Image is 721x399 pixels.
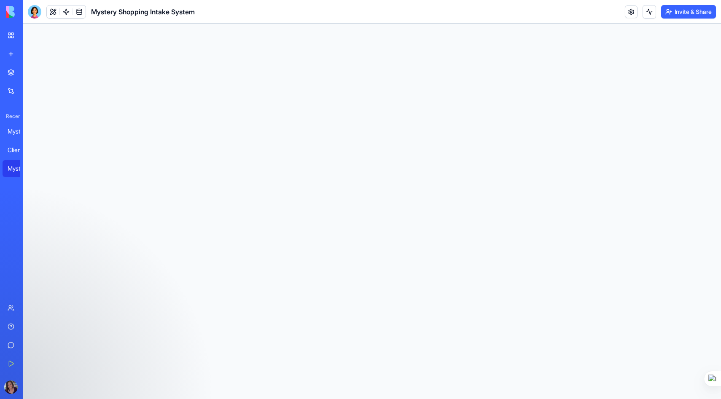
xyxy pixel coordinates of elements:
button: Invite & Share [661,5,716,19]
div: Mystery Shopping Manager [8,127,31,136]
img: ACg8ocIAE6wgsgHe9tMraKf-hAp8HJ_1XYJJkosSgrxIF3saiq0oh1HR=s96-c [4,380,18,394]
span: Mystery Shopping Intake System [91,7,195,17]
a: Mystery Shopping Intake System [3,160,36,177]
div: Client Onboarding Hub [8,146,31,154]
a: Client Onboarding Hub [3,142,36,158]
img: logo [6,6,58,18]
div: Mystery Shopping Intake System [8,164,31,173]
iframe: Intercom notifications message [120,336,289,395]
span: Recent [3,113,20,120]
a: Mystery Shopping Manager [3,123,36,140]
